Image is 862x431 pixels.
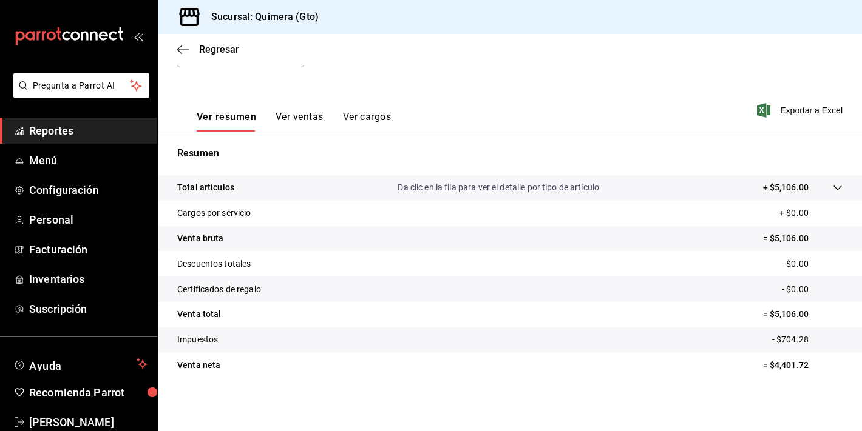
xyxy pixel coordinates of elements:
[29,122,148,139] span: Reportes
[29,241,148,258] span: Facturación
[33,79,131,92] span: Pregunta a Parrot AI
[763,181,809,194] p: + $5,106.00
[759,103,843,118] button: Exportar a Excel
[772,333,843,346] p: - $704.28
[29,414,148,430] span: [PERSON_NAME]
[197,111,391,132] div: navigation tabs
[398,181,599,194] p: Da clic en la fila para ver el detalle por tipo de artículo
[8,88,149,101] a: Pregunta a Parrot AI
[29,301,148,317] span: Suscripción
[29,356,132,371] span: Ayuda
[343,111,392,132] button: Ver cargos
[763,232,843,245] p: = $5,106.00
[29,152,148,169] span: Menú
[202,10,319,24] h3: Sucursal: Quimera (Gto)
[276,111,324,132] button: Ver ventas
[29,212,148,228] span: Personal
[134,32,143,41] button: open_drawer_menu
[177,308,221,321] p: Venta total
[177,146,843,161] p: Resumen
[177,207,251,219] p: Cargos por servicio
[763,359,843,372] p: = $4,401.72
[782,258,843,270] p: - $0.00
[177,333,218,346] p: Impuestos
[763,308,843,321] p: = $5,106.00
[177,359,220,372] p: Venta neta
[199,44,239,55] span: Regresar
[779,207,843,219] p: + $0.00
[29,182,148,198] span: Configuración
[13,73,149,98] button: Pregunta a Parrot AI
[29,271,148,287] span: Inventarios
[177,44,239,55] button: Regresar
[177,283,261,296] p: Certificados de regalo
[782,283,843,296] p: - $0.00
[177,232,223,245] p: Venta bruta
[177,181,234,194] p: Total artículos
[29,384,148,401] span: Recomienda Parrot
[197,111,256,132] button: Ver resumen
[177,258,251,270] p: Descuentos totales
